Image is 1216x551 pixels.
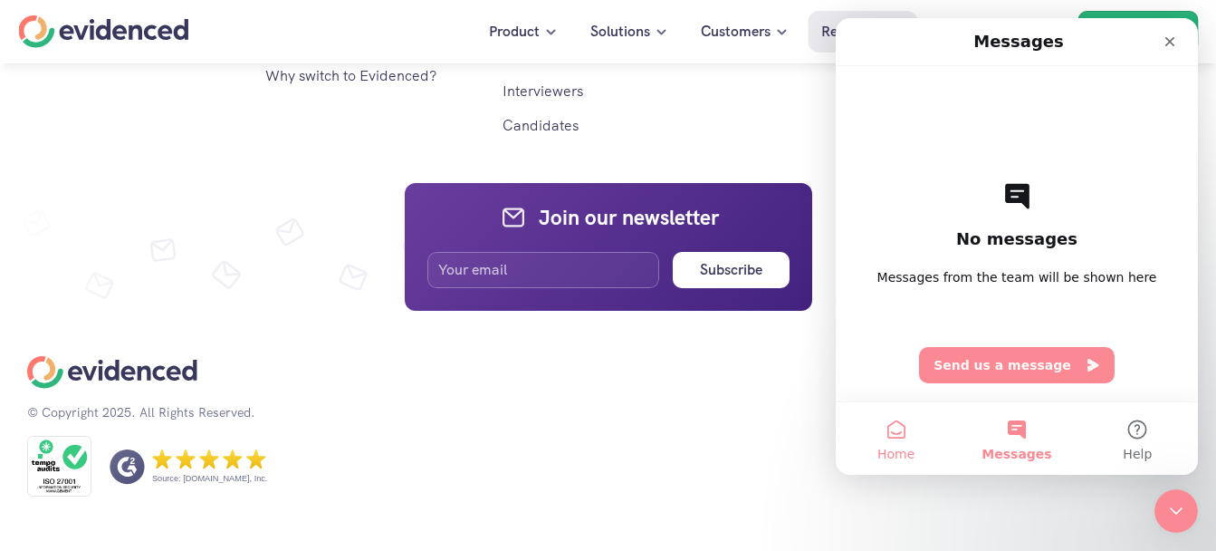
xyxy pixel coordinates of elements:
[503,116,579,135] a: Candidates
[427,252,660,288] input: Your email
[503,82,583,101] a: Interviewers
[701,20,771,43] p: Customers
[836,18,1198,475] iframe: Intercom live chat
[152,473,267,484] p: Source: [DOMAIN_NAME], Inc.
[700,258,762,282] h6: Subscribe
[1001,11,1071,53] a: Sign In
[539,203,719,232] h4: Join our newsletter
[1154,489,1198,533] iframe: Intercom live chat
[265,66,436,85] a: Why switch to Evidenced?
[27,402,255,422] p: © Copyright 2025. All Rights Reserved.
[590,20,650,43] p: Solutions
[673,252,789,288] button: Subscribe
[489,20,540,43] p: Product
[924,11,994,53] a: Pricing
[1077,11,1198,53] a: Book a demo
[821,20,886,43] p: Resources
[110,449,265,485] a: Source: [DOMAIN_NAME], Inc.
[18,15,188,48] a: Home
